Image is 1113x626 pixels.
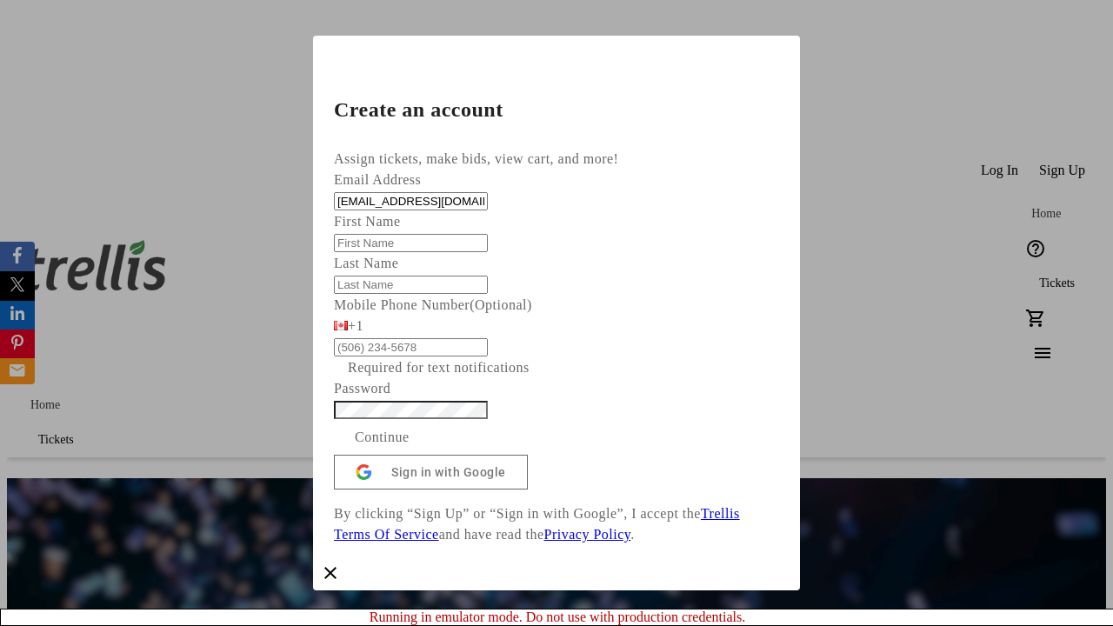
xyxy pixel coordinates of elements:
label: Password [334,381,390,396]
label: Last Name [334,256,398,270]
span: Continue [355,427,410,448]
label: Mobile Phone Number (Optional) [334,297,532,312]
button: Sign in with Google [334,455,528,489]
input: Email Address [334,192,488,210]
button: Close [313,556,348,590]
button: Continue [334,420,430,455]
label: First Name [334,214,401,229]
input: (506) 234-5678 [334,338,488,356]
a: Privacy Policy [544,527,631,542]
tr-hint: Required for text notifications [348,357,530,378]
label: Email Address [334,172,421,187]
span: Sign in with Google [391,465,506,479]
p: By clicking “Sign Up” or “Sign in with Google”, I accept the and have read the . [334,503,779,545]
input: Last Name [334,276,488,294]
div: Assign tickets, make bids, view cart, and more! [334,149,779,170]
input: First Name [334,234,488,252]
h2: Create an account [334,99,779,120]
